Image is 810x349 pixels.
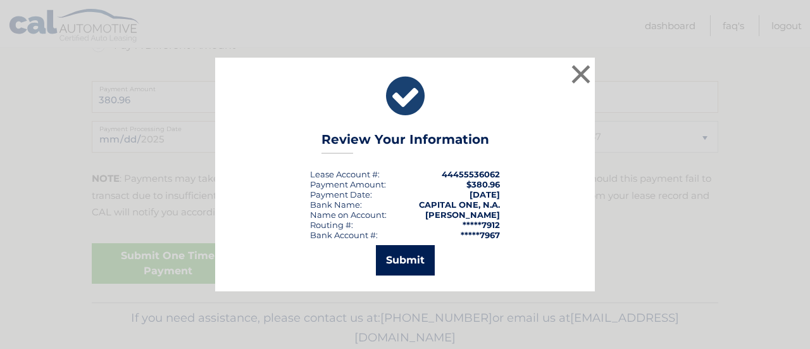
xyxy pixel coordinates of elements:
div: Payment Amount: [310,179,386,189]
div: Bank Name: [310,200,362,210]
strong: CAPITAL ONE, N.A. [419,200,500,210]
div: Bank Account #: [310,230,378,240]
div: Name on Account: [310,210,387,220]
strong: 44455536062 [442,169,500,179]
button: Submit [376,245,435,276]
span: [DATE] [470,189,500,200]
div: : [310,189,372,200]
span: Payment Date [310,189,370,200]
span: $380.96 [466,179,500,189]
strong: [PERSON_NAME] [425,210,500,220]
button: × [568,61,594,87]
div: Routing #: [310,220,353,230]
h3: Review Your Information [321,132,489,154]
div: Lease Account #: [310,169,380,179]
